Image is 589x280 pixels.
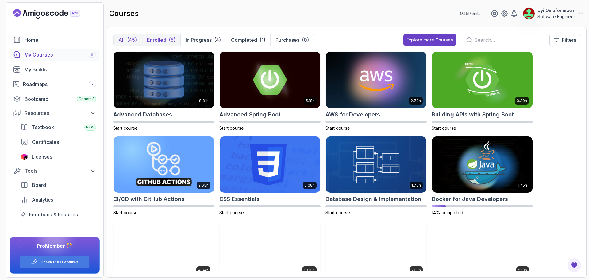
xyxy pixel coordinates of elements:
[114,34,142,46] button: All(45)
[17,151,100,163] a: licenses
[325,110,380,119] h2: AWS for Developers
[86,125,94,130] span: NEW
[109,9,139,18] h2: courses
[231,36,257,44] p: Completed
[25,95,96,103] div: Bootcamp
[304,268,315,273] p: 10.13h
[113,210,138,215] span: Start course
[432,125,456,131] span: Start course
[40,260,78,265] a: Check PRO Features
[219,110,281,119] h2: Advanced Spring Boot
[17,121,100,133] a: textbook
[25,109,96,117] div: Resources
[17,194,100,206] a: analytics
[325,210,350,215] span: Start course
[306,98,315,103] p: 5.18h
[326,52,426,108] img: AWS for Developers card
[460,10,481,17] p: 946 Points
[169,36,175,44] div: (5)
[32,124,54,131] span: Textbook
[24,66,96,73] div: My Builds
[186,36,212,44] p: In Progress
[142,34,180,46] button: Enrolled(5)
[219,210,244,215] span: Start course
[23,81,96,88] div: Roadmaps
[114,52,214,108] img: Advanced Databases card
[17,179,100,191] a: board
[219,195,260,203] h2: CSS Essentials
[32,196,53,203] span: Analytics
[411,98,421,103] p: 2.73h
[10,93,100,105] a: bootcamp
[474,36,542,44] input: Search...
[91,82,94,87] span: 7
[147,36,166,44] p: Enrolled
[10,63,100,76] a: builds
[406,37,453,43] div: Explore more Courses
[562,36,576,44] p: Filters
[10,49,100,61] a: courses
[326,136,426,193] img: Database Design & Implementation card
[432,110,514,119] h2: Building APIs with Spring Boot
[537,14,576,20] p: Software Engineer
[518,183,527,188] p: 1.45h
[10,34,100,46] a: home
[220,52,320,108] img: Advanced Spring Boot card
[523,8,535,19] img: user profile image
[537,7,576,14] p: Uyi Omofonmwan
[220,136,320,193] img: CSS Essentials card
[32,138,59,146] span: Certificates
[549,34,580,46] button: Filters
[260,36,265,44] div: (1)
[523,7,584,20] button: user profile imageUyi OmofonmwanSoftware Engineer
[32,153,52,160] span: Licenses
[10,78,100,90] a: roadmaps
[305,183,315,188] p: 2.08h
[180,34,226,46] button: In Progress(4)
[25,36,96,44] div: Home
[325,125,350,131] span: Start course
[198,268,209,273] p: 4.64h
[127,36,137,44] div: (45)
[21,154,28,160] img: jetbrains icon
[91,52,94,57] span: 5
[219,125,244,131] span: Start course
[17,208,100,221] a: feedback
[113,195,184,203] h2: CI/CD with GitHub Actions
[220,221,320,278] img: Git for Professionals card
[113,110,172,119] h2: Advanced Databases
[270,34,314,46] button: Purchases(0)
[518,268,527,273] p: 2.10h
[411,183,421,188] p: 1.70h
[517,98,527,103] p: 3.30h
[10,165,100,176] button: Tools
[25,167,96,175] div: Tools
[432,210,463,215] span: 14% completed
[10,108,100,119] button: Resources
[432,195,508,203] h2: Docker for Java Developers
[17,136,100,148] a: certificates
[199,98,209,103] p: 8.31h
[113,125,138,131] span: Start course
[325,195,421,203] h2: Database Design & Implementation
[432,52,533,108] img: Building APIs with Spring Boot card
[198,183,209,188] p: 2.63h
[432,136,533,193] img: Docker for Java Developers card
[20,256,90,268] button: Check PRO Features
[13,9,94,19] a: Landing page
[432,136,533,216] a: Docker for Java Developers card1.45hDocker for Java Developers14% completed
[326,221,426,278] img: Git & GitHub Fundamentals card
[226,34,270,46] button: Completed(1)
[275,36,299,44] p: Purchases
[24,51,96,58] div: My Courses
[411,268,421,273] p: 2.55h
[403,34,456,46] button: Explore more Courses
[214,36,221,44] div: (4)
[114,136,214,193] img: CI/CD with GitHub Actions card
[432,221,533,278] img: GitHub Toolkit card
[302,36,309,44] div: (0)
[32,181,46,189] span: Board
[114,221,214,278] img: Docker For Professionals card
[79,97,94,101] span: Cohort 3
